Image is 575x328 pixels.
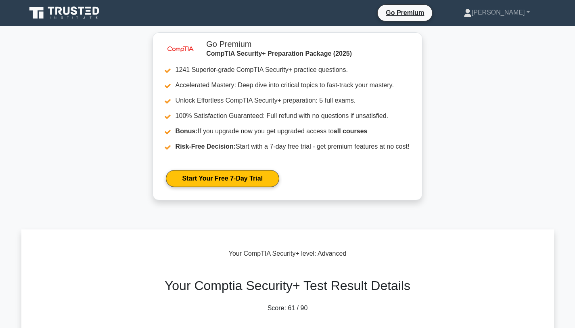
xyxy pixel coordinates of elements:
[166,170,279,187] a: Start Your Free 7-Day Trial
[381,8,429,18] a: Go Premium
[56,278,519,293] h2: Your Comptia Security+ Test Result Details
[21,249,554,259] div: : Advanced
[444,4,549,21] a: [PERSON_NAME]
[229,250,314,257] span: Your CompTIA Security+ level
